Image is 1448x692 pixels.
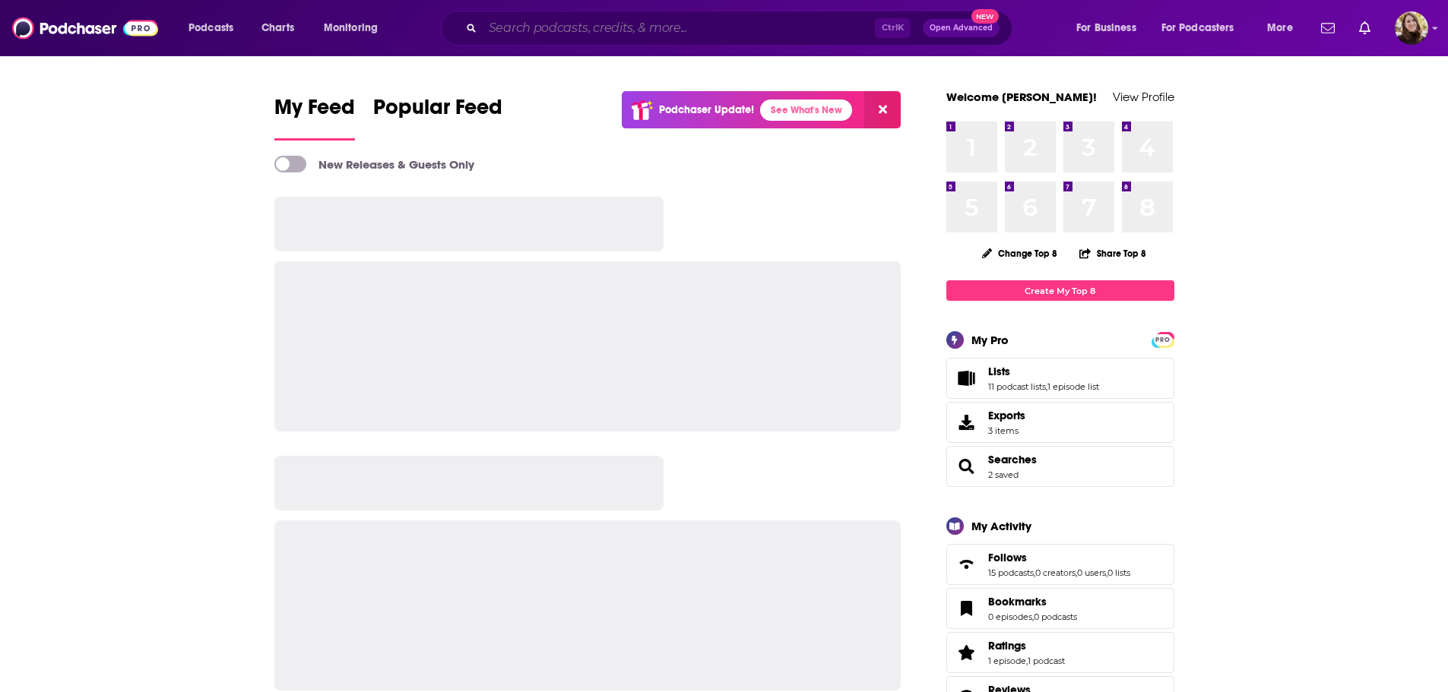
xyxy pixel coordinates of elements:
[1034,567,1035,578] span: ,
[1353,15,1377,41] a: Show notifications dropdown
[373,94,502,129] span: Popular Feed
[1047,381,1099,392] a: 1 episode list
[274,94,355,129] span: My Feed
[875,18,911,38] span: Ctrl K
[1077,567,1106,578] a: 0 users
[946,544,1174,585] span: Follows
[313,16,398,40] button: open menu
[1066,16,1155,40] button: open menu
[952,368,982,389] a: Lists
[988,656,1026,666] a: 1 episode
[988,453,1037,466] a: Searches
[988,639,1026,653] span: Ratings
[971,519,1031,533] div: My Activity
[1076,17,1136,39] span: For Business
[1028,656,1065,666] a: 1 podcast
[988,595,1047,608] span: Bookmarks
[930,24,993,32] span: Open Advanced
[952,598,982,619] a: Bookmarks
[659,103,754,116] p: Podchaser Update!
[455,11,1027,46] div: Search podcasts, credits, & more...
[261,17,294,39] span: Charts
[1267,17,1293,39] span: More
[373,94,502,141] a: Popular Feed
[1395,11,1428,45] span: Logged in as katiefuchs
[1152,16,1256,40] button: open menu
[1154,333,1172,345] a: PRO
[971,333,1009,347] div: My Pro
[760,100,852,121] a: See What's New
[324,17,378,39] span: Monitoring
[1395,11,1428,45] img: User Profile
[483,16,875,40] input: Search podcasts, credits, & more...
[973,244,1067,263] button: Change Top 8
[178,16,253,40] button: open menu
[923,19,1000,37] button: Open AdvancedNew
[252,16,303,40] a: Charts
[952,554,982,575] a: Follows
[1079,239,1147,268] button: Share Top 8
[988,551,1130,564] a: Follows
[946,280,1174,301] a: Create My Top 8
[274,94,355,141] a: My Feed
[988,611,1032,622] a: 0 episodes
[988,425,1025,436] span: 3 items
[988,639,1065,653] a: Ratings
[1154,334,1172,346] span: PRO
[971,9,999,24] span: New
[952,456,982,477] a: Searches
[12,14,158,43] img: Podchaser - Follow, Share and Rate Podcasts
[988,409,1025,422] span: Exports
[189,17,233,39] span: Podcasts
[946,90,1097,104] a: Welcome [PERSON_NAME]!
[1046,381,1047,392] span: ,
[946,446,1174,487] span: Searches
[1026,656,1028,666] span: ,
[274,156,474,172] a: New Releases & Guests Only
[1035,567,1076,578] a: 0 creators
[946,402,1174,443] a: Exports
[988,469,1019,480] a: 2 saved
[1315,15,1341,41] a: Show notifications dropdown
[1113,90,1174,104] a: View Profile
[1395,11,1428,45] button: Show profile menu
[1032,611,1034,622] span: ,
[988,595,1077,608] a: Bookmarks
[988,381,1046,392] a: 11 podcast lists
[988,365,1099,378] a: Lists
[952,412,982,433] span: Exports
[952,642,982,663] a: Ratings
[1107,567,1130,578] a: 0 lists
[1106,567,1107,578] span: ,
[988,551,1027,564] span: Follows
[1034,611,1077,622] a: 0 podcasts
[1076,567,1077,578] span: ,
[988,365,1010,378] span: Lists
[946,358,1174,399] span: Lists
[1256,16,1312,40] button: open menu
[946,588,1174,629] span: Bookmarks
[1161,17,1234,39] span: For Podcasters
[988,567,1034,578] a: 15 podcasts
[946,632,1174,673] span: Ratings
